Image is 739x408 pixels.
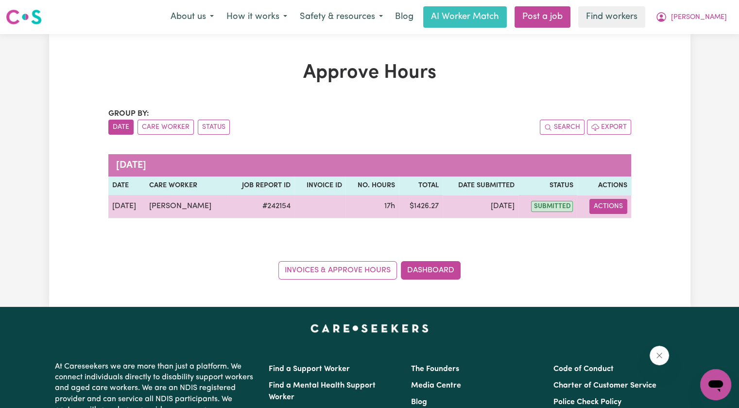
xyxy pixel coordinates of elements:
[108,177,146,195] th: Date
[411,365,459,373] a: The Founders
[518,177,577,195] th: Status
[145,177,228,195] th: Care worker
[443,195,518,218] td: [DATE]
[345,177,399,195] th: No. Hours
[108,195,146,218] td: [DATE]
[540,120,584,135] button: Search
[228,177,294,195] th: Job Report ID
[228,195,294,218] td: # 242154
[578,6,645,28] a: Find workers
[649,7,733,27] button: My Account
[553,382,656,390] a: Charter of Customer Service
[531,201,573,212] span: submitted
[108,120,134,135] button: sort invoices by date
[411,398,427,406] a: Blog
[577,177,631,195] th: Actions
[411,382,461,390] a: Media Centre
[145,195,228,218] td: [PERSON_NAME]
[310,324,429,332] a: Careseekers home page
[137,120,194,135] button: sort invoices by care worker
[399,195,443,218] td: $ 1426.27
[553,398,621,406] a: Police Check Policy
[293,7,389,27] button: Safety & resources
[700,369,731,400] iframe: Button to launch messaging window
[269,365,350,373] a: Find a Support Worker
[389,6,419,28] a: Blog
[671,12,727,23] span: [PERSON_NAME]
[6,8,42,26] img: Careseekers logo
[6,6,42,28] a: Careseekers logo
[587,120,631,135] button: Export
[6,7,59,15] span: Need any help?
[384,202,395,210] span: 17 hours
[589,199,627,214] button: Actions
[553,365,614,373] a: Code of Conduct
[401,261,461,280] a: Dashboard
[278,261,397,280] a: Invoices & Approve Hours
[108,154,631,177] caption: [DATE]
[220,7,293,27] button: How it works
[399,177,443,195] th: Total
[108,110,149,118] span: Group by:
[443,177,518,195] th: Date Submitted
[650,346,669,365] iframe: Close message
[269,382,376,401] a: Find a Mental Health Support Worker
[423,6,507,28] a: AI Worker Match
[294,177,345,195] th: Invoice ID
[198,120,230,135] button: sort invoices by paid status
[108,61,631,85] h1: Approve Hours
[164,7,220,27] button: About us
[515,6,570,28] a: Post a job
